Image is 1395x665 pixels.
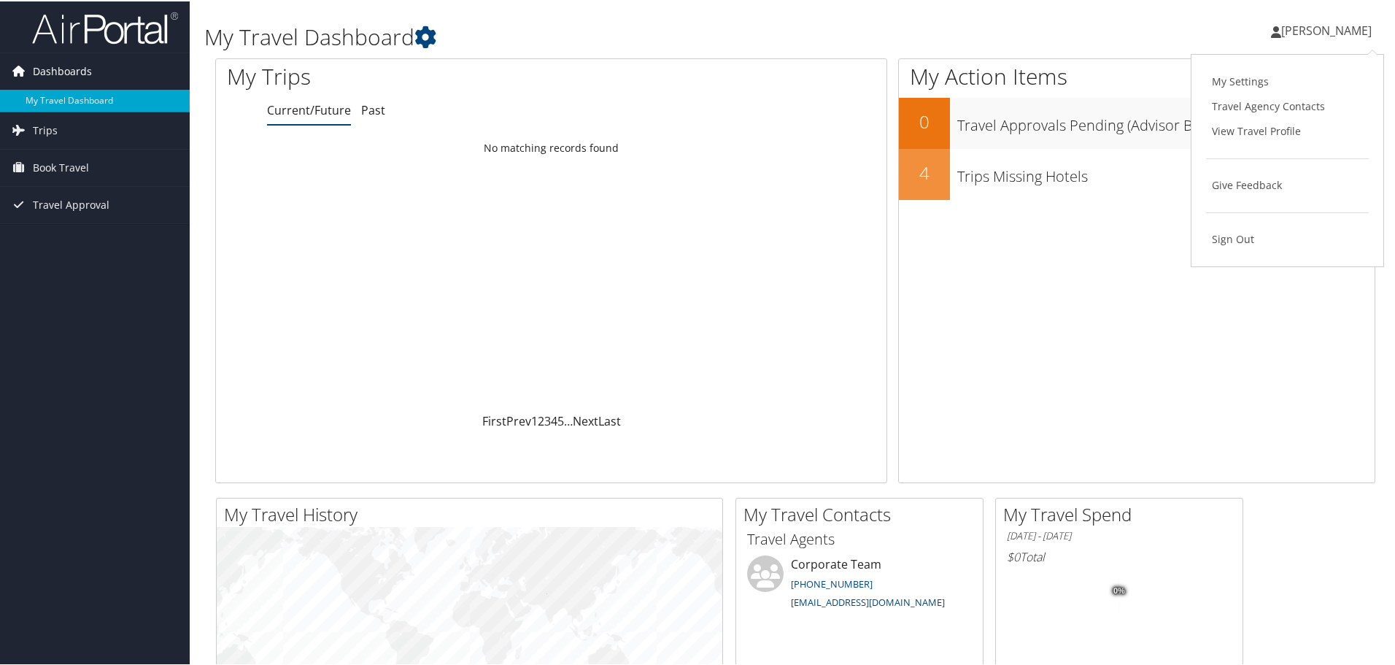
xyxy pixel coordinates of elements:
h6: Total [1007,547,1232,564]
a: My Settings [1206,68,1369,93]
a: 4Trips Missing Hotels [899,147,1375,199]
a: Give Feedback [1206,172,1369,196]
h6: [DATE] - [DATE] [1007,528,1232,542]
a: Travel Agency Contacts [1206,93,1369,118]
span: … [564,412,573,428]
a: View Travel Profile [1206,118,1369,142]
img: airportal-logo.png [32,9,178,44]
a: Current/Future [267,101,351,117]
h3: Trips Missing Hotels [957,158,1375,185]
a: 0Travel Approvals Pending (Advisor Booked) [899,96,1375,147]
span: Travel Approval [33,185,109,222]
a: [EMAIL_ADDRESS][DOMAIN_NAME] [791,594,945,607]
tspan: 0% [1113,585,1125,594]
h1: My Trips [227,60,596,91]
h2: My Travel Spend [1003,501,1243,526]
a: Last [598,412,621,428]
a: 5 [557,412,564,428]
span: Dashboards [33,52,92,88]
a: 1 [531,412,538,428]
a: 4 [551,412,557,428]
td: No matching records found [216,134,886,160]
h1: My Action Items [899,60,1375,91]
a: Prev [506,412,531,428]
span: Trips [33,111,58,147]
span: [PERSON_NAME] [1281,21,1372,37]
h3: Travel Approvals Pending (Advisor Booked) [957,107,1375,134]
a: 2 [538,412,544,428]
h2: 0 [899,108,950,133]
h2: 4 [899,159,950,184]
h2: My Travel History [224,501,722,526]
h2: My Travel Contacts [743,501,983,526]
h3: Travel Agents [747,528,972,548]
span: Book Travel [33,148,89,185]
a: Next [573,412,598,428]
a: Sign Out [1206,226,1369,250]
li: Corporate Team [740,554,979,614]
a: [PERSON_NAME] [1271,7,1386,51]
a: [PHONE_NUMBER] [791,576,873,589]
h1: My Travel Dashboard [204,20,992,51]
a: Past [361,101,385,117]
a: 3 [544,412,551,428]
span: $0 [1007,547,1020,564]
a: First [482,412,506,428]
